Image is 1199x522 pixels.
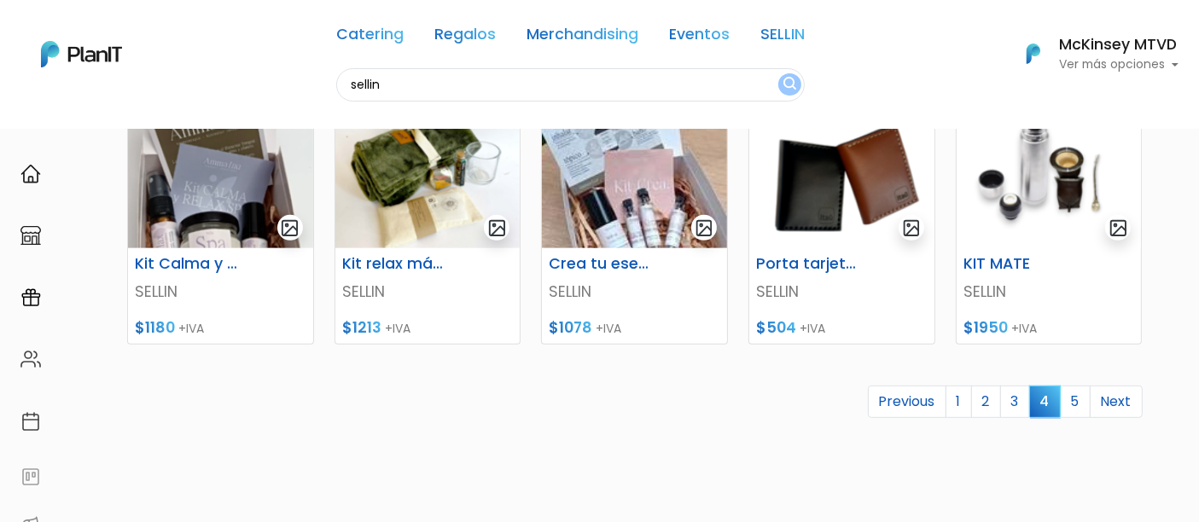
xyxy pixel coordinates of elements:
span: +IVA [596,320,621,337]
span: +IVA [800,320,825,337]
h6: Porta tarjeta de cuero [746,255,874,273]
img: thumb_6890bb062b707_img_20250404_155023.jpg [542,98,727,248]
img: thumb_68921a4a0e9e8_captura-de-pantalla-2025-08-05-115046.png [128,98,313,248]
span: $1078 [549,317,592,338]
a: Catering [336,27,404,48]
a: SELLIN [760,27,805,48]
h6: KIT MATE [953,255,1081,273]
a: Regalos [434,27,496,48]
img: gallery-light [902,218,922,238]
a: Next [1090,386,1143,418]
a: 2 [971,386,1001,418]
img: marketplace-4ceaa7011d94191e9ded77b95e3339b90024bf715f7c57f8cf31f2d8c509eaba.svg [20,225,41,246]
a: Eventos [669,27,730,48]
img: PlanIt Logo [41,41,122,67]
h6: McKinsey MTVD [1059,38,1179,53]
img: search_button-432b6d5273f82d61273b3651a40e1bd1b912527efae98b1b7a1b2c0702e16a8d.svg [783,77,796,93]
img: gallery-light [695,218,714,238]
a: 1 [946,386,972,418]
img: campaigns-02234683943229c281be62815700db0a1741e53638e28bf9629b52c665b00959.svg [20,287,41,308]
img: gallery-light [280,218,300,238]
a: 3 [1000,386,1030,418]
div: ¿Necesitás ayuda? [88,16,246,49]
span: $1213 [342,317,381,338]
p: SELLIN [756,281,928,303]
span: +IVA [385,320,410,337]
img: PlanIt Logo [1015,35,1052,72]
a: Merchandising [527,27,638,48]
a: gallery-light Kit relax más té SELLIN $1213 +IVA [335,97,521,345]
p: SELLIN [135,281,306,303]
img: thumb_6887c7ea429a7_11.png [749,98,934,248]
img: gallery-light [487,218,507,238]
a: gallery-light Crea tu esencia SELLIN $1078 +IVA [541,97,728,345]
p: SELLIN [549,281,720,303]
img: thumb_Captura_de_pantalla_2025-08-28_113410.png [957,98,1142,248]
a: gallery-light KIT MATE SELLIN $1950 +IVA [956,97,1143,345]
h6: Kit relax más té [332,255,460,273]
img: calendar-87d922413cdce8b2cf7b7f5f62616a5cf9e4887200fb71536465627b3292af00.svg [20,411,41,432]
span: +IVA [1011,320,1037,337]
span: $1180 [135,317,175,338]
p: Ver más opciones [1059,59,1179,71]
span: 4 [1029,386,1061,417]
span: $504 [756,317,796,338]
img: feedback-78b5a0c8f98aac82b08bfc38622c3050aee476f2c9584af64705fc4e61158814.svg [20,467,41,487]
p: SELLIN [342,281,514,303]
img: home-e721727adea9d79c4d83392d1f703f7f8bce08238fde08b1acbfd93340b81755.svg [20,164,41,184]
img: thumb_68921f9ede5ef_captura-de-pantalla-2025-08-05-121323.png [335,98,521,248]
input: Buscá regalos, desayunos, y más [336,68,805,101]
a: 5 [1060,386,1091,418]
a: gallery-light Porta tarjeta de cuero SELLIN $504 +IVA [748,97,935,345]
img: people-662611757002400ad9ed0e3c099ab2801c6687ba6c219adb57efc949bc21e19d.svg [20,349,41,369]
span: $1950 [963,317,1008,338]
span: +IVA [178,320,204,337]
h6: Crea tu esencia [538,255,666,273]
a: Previous [868,386,946,418]
p: SELLIN [963,281,1135,303]
a: gallery-light Kit Calma y Relax SELLIN $1180 +IVA [127,97,314,345]
img: gallery-light [1109,218,1128,238]
button: PlanIt Logo McKinsey MTVD Ver más opciones [1004,32,1179,76]
h6: Kit Calma y Relax [125,255,253,273]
